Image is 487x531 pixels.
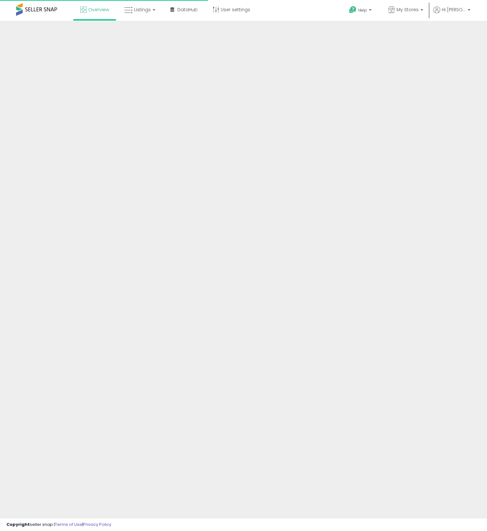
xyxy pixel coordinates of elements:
[397,6,419,13] span: My Stores
[177,6,198,13] span: DataHub
[344,1,378,21] a: Help
[433,6,470,21] a: Hi [PERSON_NAME]
[349,6,357,14] i: Get Help
[134,6,151,13] span: Listings
[88,6,109,13] span: Overview
[358,7,367,13] span: Help
[442,6,466,13] span: Hi [PERSON_NAME]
